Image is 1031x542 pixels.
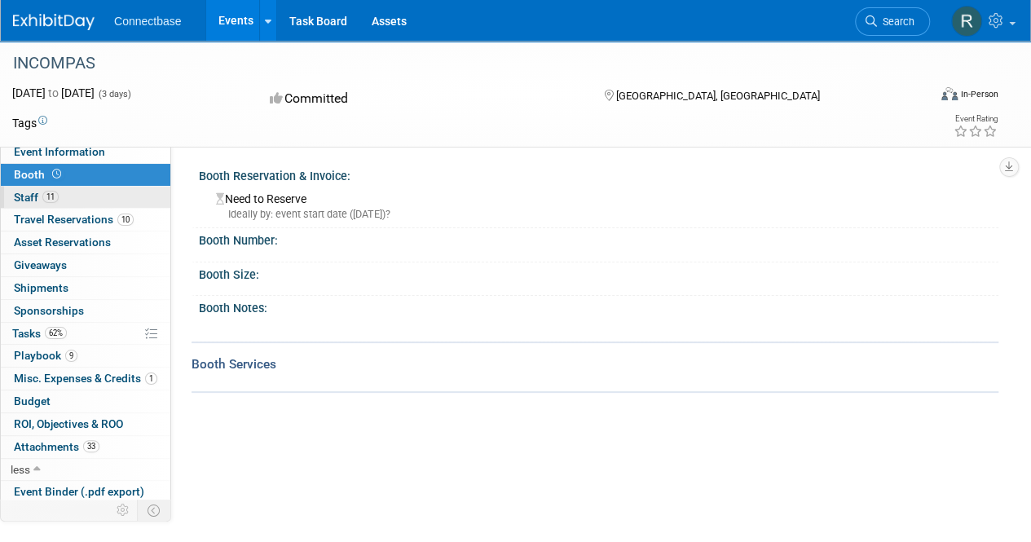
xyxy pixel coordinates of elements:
[11,463,30,476] span: less
[49,168,64,180] span: Booth not reserved yet
[83,440,99,452] span: 33
[14,485,144,498] span: Event Binder (.pdf export)
[114,15,182,28] span: Connectbase
[14,281,68,294] span: Shipments
[1,231,170,253] a: Asset Reservations
[265,85,577,113] div: Committed
[1,459,170,481] a: less
[12,115,47,131] td: Tags
[199,228,998,249] div: Booth Number:
[199,164,998,184] div: Booth Reservation & Invoice:
[65,350,77,362] span: 9
[854,85,998,109] div: Event Format
[1,481,170,503] a: Event Binder (.pdf export)
[951,6,982,37] img: Roger Castillo
[877,15,914,28] span: Search
[1,300,170,322] a: Sponsorships
[12,86,95,99] span: [DATE] [DATE]
[1,368,170,390] a: Misc. Expenses & Credits1
[1,254,170,276] a: Giveaways
[138,500,171,521] td: Toggle Event Tabs
[117,214,134,226] span: 10
[1,164,170,186] a: Booth
[1,209,170,231] a: Travel Reservations10
[14,258,67,271] span: Giveaways
[1,413,170,435] a: ROI, Objectives & ROO
[14,145,105,158] span: Event Information
[199,262,998,283] div: Booth Size:
[14,304,84,317] span: Sponsorships
[14,168,64,181] span: Booth
[954,115,998,123] div: Event Rating
[941,87,958,100] img: Format-Inperson.png
[14,349,77,362] span: Playbook
[1,345,170,367] a: Playbook9
[14,440,99,453] span: Attachments
[97,89,131,99] span: (3 days)
[1,323,170,345] a: Tasks62%
[1,187,170,209] a: Staff11
[615,90,819,102] span: [GEOGRAPHIC_DATA], [GEOGRAPHIC_DATA]
[7,49,914,78] div: INCOMPAS
[1,141,170,163] a: Event Information
[109,500,138,521] td: Personalize Event Tab Strip
[12,327,67,340] span: Tasks
[45,327,67,339] span: 62%
[1,436,170,458] a: Attachments33
[1,390,170,412] a: Budget
[46,86,61,99] span: to
[14,191,59,204] span: Staff
[199,296,998,316] div: Booth Notes:
[14,236,111,249] span: Asset Reservations
[14,372,157,385] span: Misc. Expenses & Credits
[145,372,157,385] span: 1
[211,187,986,222] div: Need to Reserve
[855,7,930,36] a: Search
[14,213,134,226] span: Travel Reservations
[960,88,998,100] div: In-Person
[14,394,51,408] span: Budget
[192,355,998,373] div: Booth Services
[1,277,170,299] a: Shipments
[216,207,986,222] div: Ideally by: event start date ([DATE])?
[13,14,95,30] img: ExhibitDay
[42,191,59,203] span: 11
[14,417,123,430] span: ROI, Objectives & ROO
